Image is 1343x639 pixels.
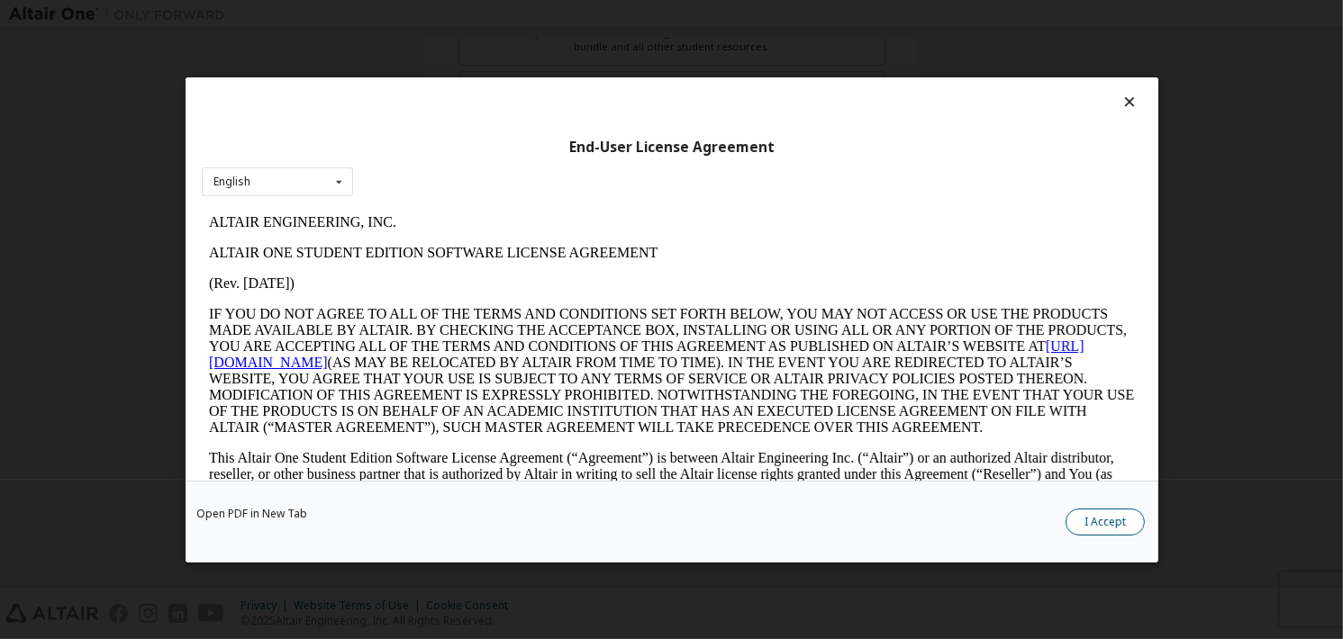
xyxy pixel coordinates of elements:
[7,38,933,54] p: ALTAIR ONE STUDENT EDITION SOFTWARE LICENSE AGREEMENT
[196,508,307,519] a: Open PDF in New Tab
[1066,508,1145,535] button: I Accept
[7,131,883,163] a: [URL][DOMAIN_NAME]
[202,138,1142,156] div: End-User License Agreement
[7,7,933,23] p: ALTAIR ENGINEERING, INC.
[7,68,933,85] p: (Rev. [DATE])
[213,176,250,187] div: English
[7,243,933,308] p: This Altair One Student Edition Software License Agreement (“Agreement”) is between Altair Engine...
[7,99,933,229] p: IF YOU DO NOT AGREE TO ALL OF THE TERMS AND CONDITIONS SET FORTH BELOW, YOU MAY NOT ACCESS OR USE...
